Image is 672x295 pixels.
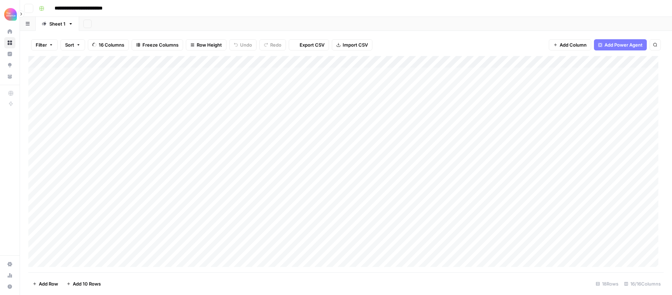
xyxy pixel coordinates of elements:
[65,41,74,48] span: Sort
[549,39,591,50] button: Add Column
[99,41,124,48] span: 16 Columns
[4,281,15,292] button: Help + Support
[594,39,647,50] button: Add Power Agent
[259,39,286,50] button: Redo
[4,8,17,21] img: Alliance Logo
[289,39,329,50] button: Export CSV
[4,259,15,270] a: Settings
[300,41,324,48] span: Export CSV
[270,41,281,48] span: Redo
[186,39,226,50] button: Row Height
[197,41,222,48] span: Row Height
[4,71,15,82] a: Your Data
[62,278,105,289] button: Add 10 Rows
[73,280,101,287] span: Add 10 Rows
[4,48,15,60] a: Insights
[560,41,587,48] span: Add Column
[4,26,15,37] a: Home
[39,280,58,287] span: Add Row
[240,41,252,48] span: Undo
[49,20,65,27] div: Sheet 1
[4,6,15,23] button: Workspace: Alliance
[28,278,62,289] button: Add Row
[621,278,664,289] div: 16/16 Columns
[88,39,129,50] button: 16 Columns
[593,278,621,289] div: 18 Rows
[4,37,15,48] a: Browse
[4,270,15,281] a: Usage
[36,41,47,48] span: Filter
[332,39,372,50] button: Import CSV
[142,41,178,48] span: Freeze Columns
[4,60,15,71] a: Opportunities
[31,39,58,50] button: Filter
[229,39,257,50] button: Undo
[36,17,79,31] a: Sheet 1
[61,39,85,50] button: Sort
[132,39,183,50] button: Freeze Columns
[343,41,368,48] span: Import CSV
[604,41,643,48] span: Add Power Agent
